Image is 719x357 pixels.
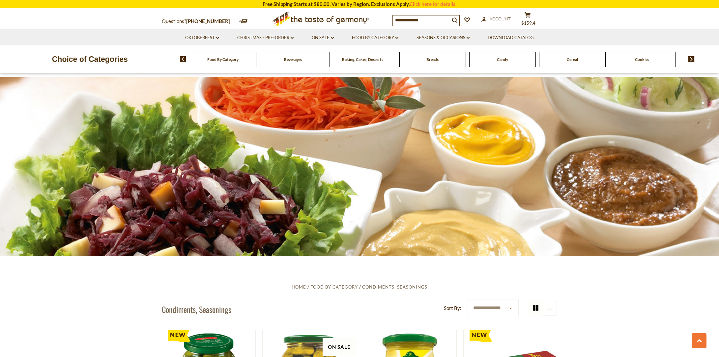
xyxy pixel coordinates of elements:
p: Questions? [162,17,235,26]
a: On Sale [312,34,334,41]
a: Condiments, Seasonings [362,284,427,290]
a: Beverages [284,57,302,62]
a: [PHONE_NUMBER] [186,18,230,24]
img: next arrow [688,56,695,62]
a: Download Catalog [488,34,534,41]
span: Account [490,16,511,21]
a: Baking, Cakes, Desserts [342,57,383,62]
a: Food By Category [352,34,398,41]
a: Cookies [635,57,649,62]
a: Food By Category [207,57,239,62]
a: Click here for details. [410,1,456,7]
a: Food By Category [310,284,358,290]
h1: Condiments, Seasonings [162,304,231,314]
img: previous arrow [180,56,186,62]
a: Christmas - PRE-ORDER [237,34,294,41]
a: Breads [426,57,439,62]
a: Account [481,15,511,23]
a: Home [292,284,306,290]
a: Cereal [567,57,578,62]
a: Seasons & Occasions [417,34,470,41]
a: Oktoberfest [185,34,219,41]
a: Candy [497,57,508,62]
button: $159.4 [518,12,537,28]
span: $159.4 [521,20,535,26]
label: Sort By: [444,304,461,312]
